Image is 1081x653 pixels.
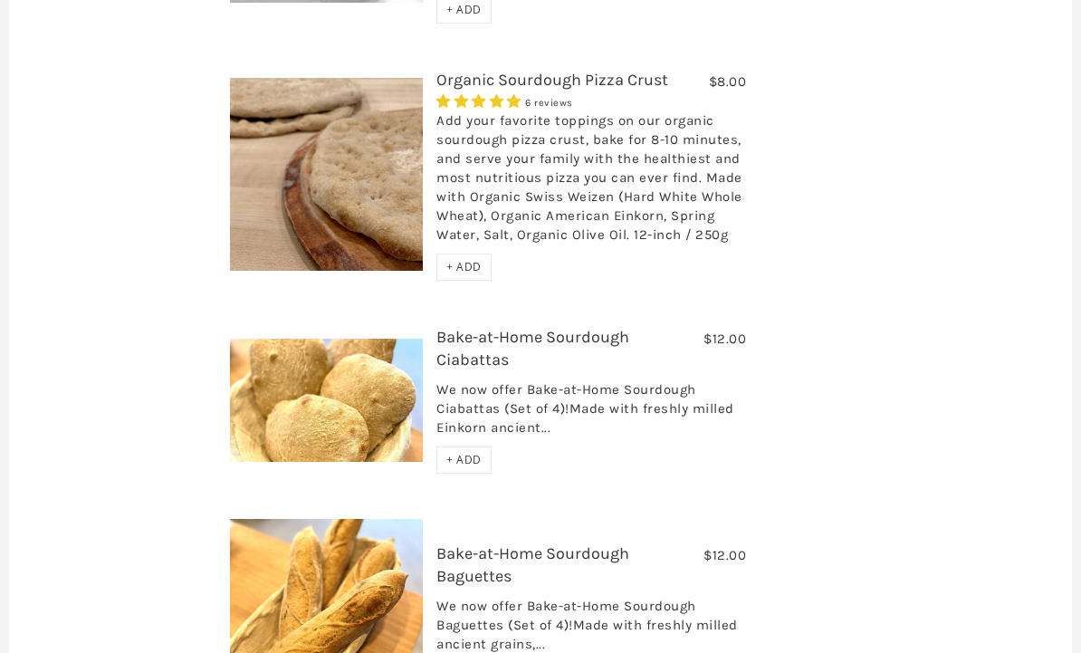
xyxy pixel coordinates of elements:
img: Organic Sourdough Pizza Crust [230,78,423,271]
div: + ADD [436,447,492,474]
span: $8.00 [709,73,747,90]
span: + ADD [446,452,482,467]
span: + ADD [446,259,482,274]
a: Organic Sourdough Pizza Crust [436,70,668,90]
div: We now offer Bake-at-Home Sourdough Ciabattas (Set of 4)!Made with freshly milled Einkorn ancient... [436,380,746,447]
a: Bake-at-Home Sourdough Ciabattas [436,327,629,370]
span: 6 reviews [525,97,573,109]
a: Bake-at-Home Sourdough Baguettes [436,543,629,586]
span: + ADD [446,2,482,17]
span: 4.83 stars [436,93,525,110]
span: $12.00 [703,331,746,347]
div: Add your favorite toppings on our organic sourdough pizza crust, bake for 8-10 minutes, and serve... [436,111,746,254]
div: + ADD [436,254,492,281]
img: Bake-at-Home Sourdough Ciabattas [230,339,423,462]
span: $12.00 [703,547,746,563]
